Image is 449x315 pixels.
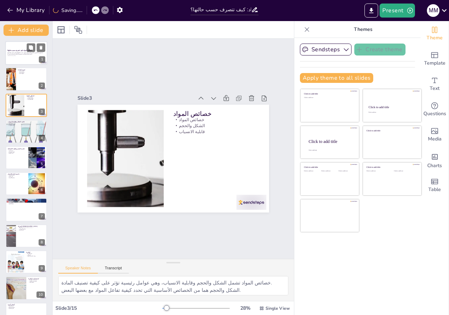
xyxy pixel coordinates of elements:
span: Media [428,135,442,143]
button: Export to PowerPoint [364,4,378,18]
div: Click to add text [368,112,415,113]
div: Add ready made slides [421,46,449,72]
p: تعريف المادة [18,68,45,71]
div: Click to add title [369,105,415,109]
p: حجم المواد [8,150,26,151]
button: M M [427,4,440,18]
div: Click to add text [367,170,389,172]
div: 3 [39,109,45,115]
div: Add charts and graphs [421,147,449,173]
div: 28 % [237,305,254,311]
p: قابلية الانسياب [26,99,45,100]
button: Add slide [4,25,49,36]
p: تأثير الضغط [8,152,26,154]
span: Questions [423,110,446,118]
p: خاصية قابلية الانتشار [8,173,26,175]
p: مقارنة السرعة [8,177,26,179]
div: 4 [6,120,47,143]
p: تحسين جودة الهواء [28,280,45,282]
p: سلوك المادة [18,73,45,74]
p: سلوك المواد [8,203,45,205]
p: تجربة الانسياب [8,201,45,202]
p: خصائص المواد [26,95,45,97]
p: تأين الغاز [26,254,45,256]
div: 6 [39,187,45,193]
p: أسئلة وأجوبة [8,304,45,306]
p: Themes [313,21,414,38]
button: Apply theme to all slides [300,73,373,83]
div: Click to add text [304,97,354,99]
div: Saving...... [53,7,82,14]
p: يستعرض هذا العرض خصائص المواد وكيف تتصرف حسب حالتها الفيزيائية، بما في ذلك المواد الصلبة والسائلة... [7,52,45,55]
p: قابلية الانضغاط [8,151,26,153]
p: قابلية الانسياب [186,139,234,216]
div: Click to add title [367,166,417,169]
p: خصائص المواد [200,129,251,208]
p: خصائص المواد [196,133,244,210]
div: Click to add text [339,170,354,172]
span: Charts [427,162,442,170]
div: Change the overall theme [421,21,449,46]
button: Transcript [98,266,129,274]
p: انسياب الغازات [8,125,45,126]
p: مقارنة المواد [8,308,45,309]
div: Add text boxes [421,72,449,97]
div: 2 [39,83,45,89]
p: تأثير الحركة [18,229,45,231]
strong: خصائص المواد: كيف تتصرف حسب حالتها؟ [7,50,32,51]
p: تقنية حديثة [28,282,45,283]
p: درجات الحرارة العالية [26,256,45,257]
div: 4 [39,135,45,141]
div: Click to add text [321,170,337,172]
button: Sendsteps [300,44,351,55]
input: Insert title [190,5,251,15]
div: 10 [36,291,45,298]
div: 7 [6,198,47,221]
div: Click to add text [304,170,320,172]
p: شكل المواد [8,123,45,124]
div: 6 [6,172,47,195]
div: 7 [39,213,45,219]
button: Create theme [354,44,406,55]
p: تصنيف المادة [18,71,45,73]
p: Generated with [URL] [7,55,45,56]
button: Speaker Notes [58,266,98,274]
p: خصائص المواد [26,96,45,98]
p: خاصية الحجم وقابلية الانضغاط [8,147,26,150]
div: 8 [6,224,47,248]
p: حالة البلازما [26,253,45,254]
div: Click to add text [394,170,416,172]
button: Present [380,4,415,18]
div: Get real-time input from your audience [421,97,449,122]
p: خصائص الموائع [8,307,45,308]
button: My Library [5,5,48,16]
p: الشكل والحجم [191,136,239,213]
span: Text [430,85,440,92]
p: الشكل والحجم [26,98,45,99]
p: انسياب السوائل [8,124,45,125]
div: 5 [39,161,45,167]
p: تأثير الحالة [8,176,26,177]
textarea: خصائص المواد تشمل الشكل والحجم وقابلية الانسياب، وهي عوامل رئيسية تؤثر على كيفية تصنيف المادة. ال... [58,276,288,295]
div: Click to add body [309,150,353,151]
div: 2 [6,67,47,91]
div: Click to add title [304,93,354,95]
div: 5 [6,146,47,169]
p: تصادم الجسيمات [18,228,45,230]
div: Add a table [421,173,449,198]
span: Theme [427,34,443,42]
p: خاصية الشكل وقابلية الانسياب [8,121,45,123]
div: 8 [39,239,45,245]
button: Delete Slide [37,43,45,52]
span: Template [424,59,445,67]
div: 1 [39,57,45,63]
div: 3 [6,94,47,117]
div: Layout [55,24,67,35]
p: الحركة [DEMOGRAPHIC_DATA] [18,225,45,227]
p: استخدامات البلازما [28,277,45,280]
div: Add images, graphics, shapes or video [421,122,449,147]
p: تعريف المادة [18,70,45,72]
div: 1 [5,41,47,65]
div: Slide 3 / 15 [55,305,162,311]
div: Click to add title [304,166,354,169]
